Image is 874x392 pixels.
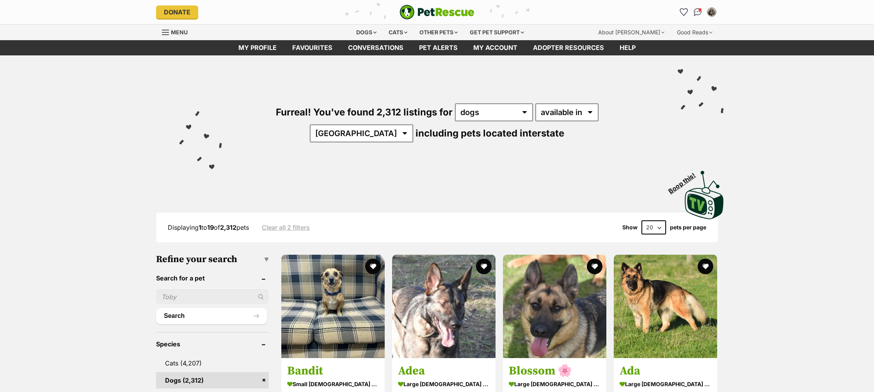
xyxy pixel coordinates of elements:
a: Conversations [691,6,704,18]
img: Bandit - Chihuahua Dog [281,255,385,358]
img: Adea - German Shepherd Dog [392,255,496,358]
img: PetRescue TV logo [685,171,724,219]
input: Toby [156,289,269,304]
span: including pets located interstate [416,128,564,139]
h3: Bandit [287,364,379,379]
img: Claire Dwyer profile pic [708,8,716,16]
strong: small [DEMOGRAPHIC_DATA] Dog [287,379,379,390]
div: Other pets [414,25,463,40]
a: Clear all 2 filters [262,224,310,231]
span: Displaying to of pets [168,223,249,231]
h3: Ada [620,364,711,379]
strong: 1 [199,223,201,231]
h3: Refine your search [156,254,269,265]
ul: Account quick links [677,6,718,18]
div: Dogs [351,25,382,40]
button: favourite [476,259,492,274]
a: PetRescue [400,5,474,20]
a: Dogs (2,312) [156,372,269,388]
button: My account [705,6,718,18]
strong: 2,312 [220,223,236,231]
button: favourite [365,259,381,274]
header: Search for a pet [156,275,269,282]
a: Donate [156,5,198,19]
h3: Adea [398,364,490,379]
span: Furreal! You've found 2,312 listings for [276,106,453,118]
div: Cats [383,25,413,40]
header: Species [156,341,269,348]
label: pets per page [670,224,706,231]
span: Menu [171,29,188,35]
img: logo-e224e6f780fb5917bec1dbf3a21bbac754714ae5b6737aabdf751b685950b380.svg [400,5,474,20]
img: Blossom 🌸 - German Shepherd Dog [503,255,606,358]
a: Menu [162,25,193,39]
a: Boop this! [685,164,724,221]
a: Pet alerts [411,40,465,55]
button: favourite [698,259,713,274]
div: About [PERSON_NAME] [593,25,670,40]
h3: Blossom 🌸 [509,364,600,379]
strong: large [DEMOGRAPHIC_DATA] Dog [509,379,600,390]
button: Search [156,308,267,324]
a: Help [612,40,643,55]
strong: 19 [207,223,214,231]
a: conversations [340,40,411,55]
a: My account [465,40,525,55]
span: Show [622,224,638,231]
div: Good Reads [671,25,718,40]
a: My profile [231,40,284,55]
div: Get pet support [464,25,529,40]
span: Boop this! [667,167,703,195]
img: Ada - German Shepherd Dog [614,255,717,358]
a: Adopter resources [525,40,612,55]
a: Favourites [284,40,340,55]
a: Cats (4,207) [156,355,269,371]
strong: large [DEMOGRAPHIC_DATA] Dog [620,379,711,390]
strong: large [DEMOGRAPHIC_DATA] Dog [398,379,490,390]
a: Favourites [677,6,690,18]
button: favourite [587,259,602,274]
img: chat-41dd97257d64d25036548639549fe6c8038ab92f7586957e7f3b1b290dea8141.svg [694,8,702,16]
